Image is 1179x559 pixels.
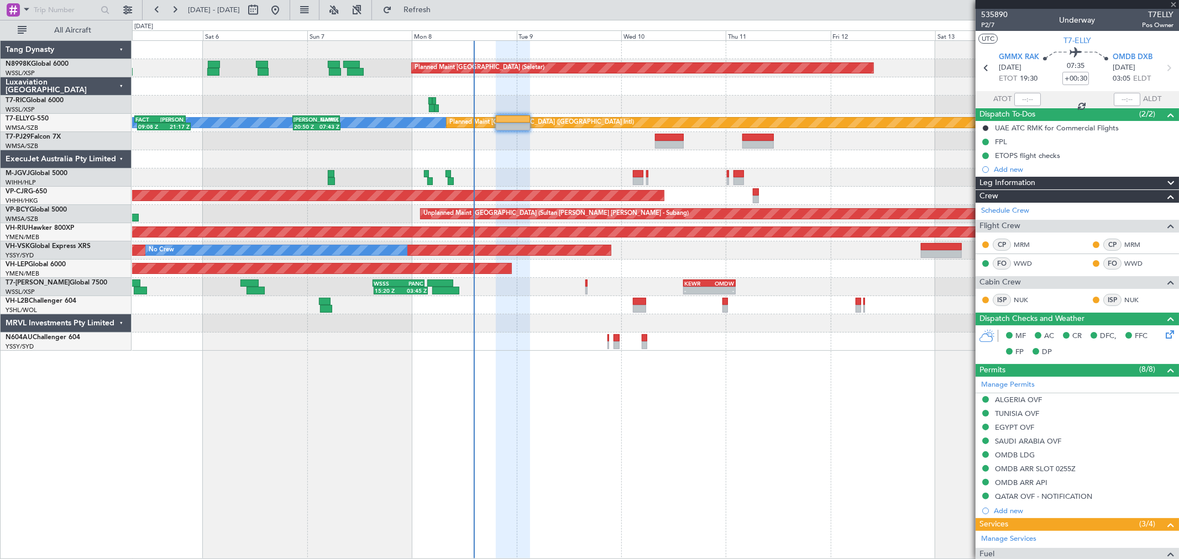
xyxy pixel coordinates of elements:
div: FO [993,257,1011,270]
a: VH-VSKGlobal Express XRS [6,243,91,250]
a: YSSY/SYD [6,342,34,351]
a: N8998KGlobal 6000 [6,61,69,67]
span: VH-RIU [6,225,28,231]
a: VH-RIUHawker 800XP [6,225,74,231]
span: FFC [1135,331,1147,342]
div: Tue 9 [517,30,621,40]
div: 03:45 Z [401,287,427,294]
div: QATAR OVF - NOTIFICATION [995,492,1092,501]
a: T7-ELLYG-550 [6,115,49,122]
div: No Crew [149,242,174,259]
span: M-JGVJ [6,170,30,177]
div: [PERSON_NAME] [294,116,316,123]
span: VP-BCY [6,207,29,213]
span: (3/4) [1139,518,1155,530]
span: ALDT [1143,94,1161,105]
span: [DATE] - [DATE] [188,5,240,15]
a: WMSA/SZB [6,124,38,132]
span: T7ELLY [1142,9,1173,20]
div: Add new [994,165,1173,174]
div: 15:20 Z [375,287,401,294]
span: T7-[PERSON_NAME] [6,279,70,286]
a: YMEN/MEB [6,270,39,278]
div: FPL [995,137,1007,146]
a: T7-RICGlobal 6000 [6,97,64,104]
span: VH-VSK [6,243,30,250]
a: WWD [1124,259,1149,268]
span: CR [1072,331,1082,342]
button: Refresh [378,1,444,19]
div: Planned Maint [GEOGRAPHIC_DATA] (Seletar) [415,60,544,76]
span: VP-CJR [6,188,28,195]
div: CP [993,239,1011,251]
span: GMMX RAK [999,52,1039,63]
a: T7-[PERSON_NAME]Global 7500 [6,279,107,286]
span: AC [1044,331,1054,342]
span: T7-ELLY [6,115,30,122]
span: VH-LEP [6,261,28,268]
span: Flight Crew [979,220,1020,233]
span: VH-L2B [6,298,29,304]
span: N604AU [6,334,33,341]
span: MF [1015,331,1026,342]
a: WSSL/XSP [6,69,35,77]
a: WIHH/HLP [6,178,36,187]
div: Wed 10 [621,30,726,40]
div: Sun 7 [307,30,412,40]
a: WMSA/SZB [6,142,38,150]
div: Planned Maint [GEOGRAPHIC_DATA] ([GEOGRAPHIC_DATA] Intl) [449,114,634,131]
a: T7-PJ29Falcon 7X [6,134,61,140]
a: WSSL/XSP [6,288,35,296]
div: 21:17 Z [164,123,189,130]
span: ATOT [993,94,1012,105]
div: 09:08 Z [138,123,164,130]
div: ISP [993,294,1011,306]
a: WWD [1014,259,1039,268]
a: YSHL/WOL [6,306,37,314]
a: YMEN/MEB [6,233,39,241]
div: Underway [1060,15,1096,27]
span: ETOT [999,73,1017,85]
span: Cabin Crew [979,276,1021,289]
a: Manage Services [981,534,1036,545]
span: ELDT [1133,73,1151,85]
span: (8/8) [1139,363,1155,375]
button: UTC [978,34,998,44]
div: Sat 13 [935,30,1040,40]
span: DP [1042,347,1052,358]
div: [PERSON_NAME] [160,116,185,123]
div: ALGERIA OVF [995,395,1042,404]
input: Trip Number [34,2,97,18]
div: CP [1103,239,1122,251]
div: TUNISIA OVF [995,409,1039,418]
span: DFC, [1100,331,1117,342]
div: Add new [994,506,1173,515]
span: [DATE] [1113,62,1135,73]
a: NUK [1014,295,1039,305]
span: Leg Information [979,177,1035,189]
div: SAUDI ARABIA OVF [995,436,1061,446]
button: All Aircraft [12,22,120,39]
div: KEWR [684,280,709,287]
a: VH-L2BChallenger 604 [6,298,76,304]
div: FO [1103,257,1122,270]
div: PANC [399,280,423,287]
div: OMDB ARR SLOT 0255Z [995,464,1076,473]
span: All Aircraft [29,27,117,34]
a: Schedule Crew [981,205,1029,217]
span: Pos Owner [1142,20,1173,30]
div: UAE ATC RMK for Commercial Flights [995,123,1119,133]
span: T7-PJ29 [6,134,30,140]
span: FP [1015,347,1024,358]
span: 03:05 [1113,73,1130,85]
div: Fri 12 [831,30,935,40]
div: Unplanned Maint [GEOGRAPHIC_DATA] (Sultan [PERSON_NAME] [PERSON_NAME] - Subang) [423,205,689,222]
a: M-JGVJGlobal 5000 [6,170,67,177]
a: WSSL/XSP [6,106,35,114]
div: 07:43 Z [317,123,339,130]
span: P2/7 [981,20,1008,30]
a: MRM [1014,240,1039,250]
a: N604AUChallenger 604 [6,334,80,341]
div: OMDB LDG [995,450,1035,460]
div: 20:50 Z [294,123,317,130]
